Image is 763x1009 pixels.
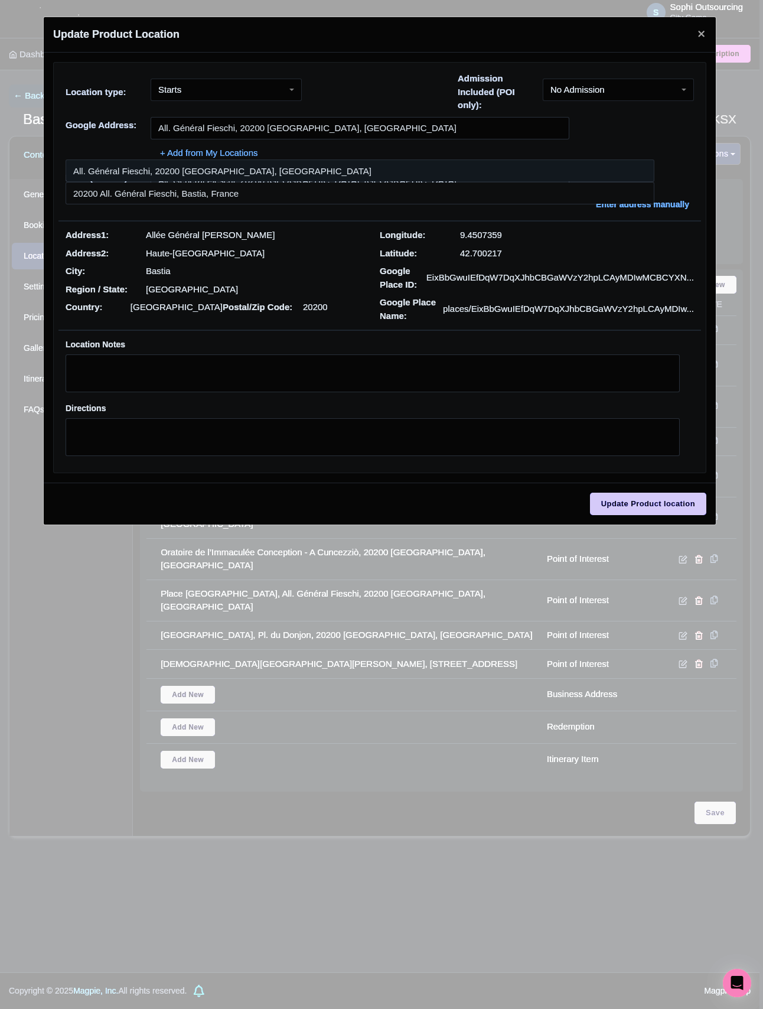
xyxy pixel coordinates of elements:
[160,148,258,158] a: + Add from My Locations
[66,340,125,349] span: Location Notes
[303,301,328,314] p: 20200
[380,247,460,261] span: Latitude:
[460,229,502,242] p: 9.4507359
[66,119,141,132] label: Google Address:
[146,265,171,278] p: Bastia
[380,296,443,323] span: Google Place Name:
[66,265,146,278] span: City:
[66,229,146,242] span: Address1:
[590,493,706,515] input: Update Product location
[53,27,180,43] h4: Update Product Location
[151,117,569,139] input: Search address
[146,229,275,242] p: Allée Général [PERSON_NAME]
[687,17,716,51] button: Close
[66,247,146,261] span: Address2:
[146,283,238,297] p: [GEOGRAPHIC_DATA]
[460,247,502,261] p: 42.700217
[66,283,146,297] span: Region / State:
[426,271,694,285] p: EixBbGwuIEfDqW7DqXJhbCBGaWVzY2hpLCAyMDIwMCBCYXN...
[380,265,426,291] span: Google Place ID:
[550,84,605,95] div: No Admission
[458,72,533,112] label: Admission Included (POI only):
[131,301,223,314] p: [GEOGRAPHIC_DATA]
[158,84,181,95] div: Starts
[66,86,141,99] label: Location type:
[380,229,460,242] span: Longitude:
[443,302,694,316] p: places/EixBbGwuIEfDqW7DqXJhbCBGaWVzY2hpLCAyMDIw...
[596,198,694,211] a: Enter address manually
[723,969,751,997] div: Open Intercom Messenger
[223,301,303,314] span: Postal/Zip Code:
[66,301,131,314] span: Country:
[146,247,265,261] p: Haute-[GEOGRAPHIC_DATA]
[66,403,106,413] span: Directions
